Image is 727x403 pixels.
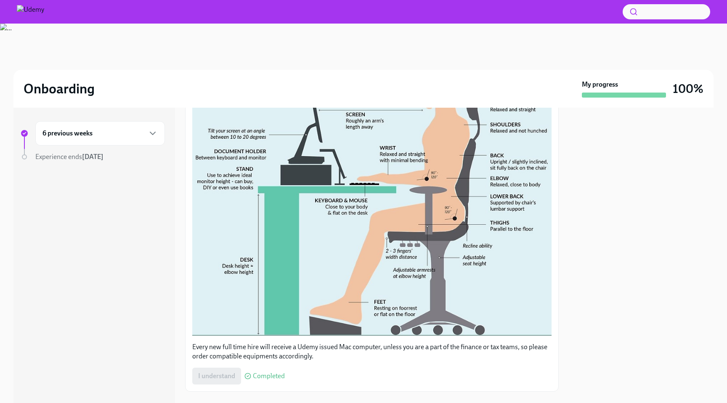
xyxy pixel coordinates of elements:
span: Completed [253,373,285,379]
h2: Onboarding [24,80,95,97]
img: Udemy [17,5,44,19]
div: 6 previous weeks [35,121,165,146]
strong: [DATE] [82,153,103,161]
h3: 100% [673,81,703,96]
strong: My progress [582,80,618,89]
p: Every new full time hire will receive a Udemy issued Mac computer, unless you are a part of the f... [192,342,552,361]
span: Experience ends [35,153,103,161]
h6: 6 previous weeks [42,129,93,138]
